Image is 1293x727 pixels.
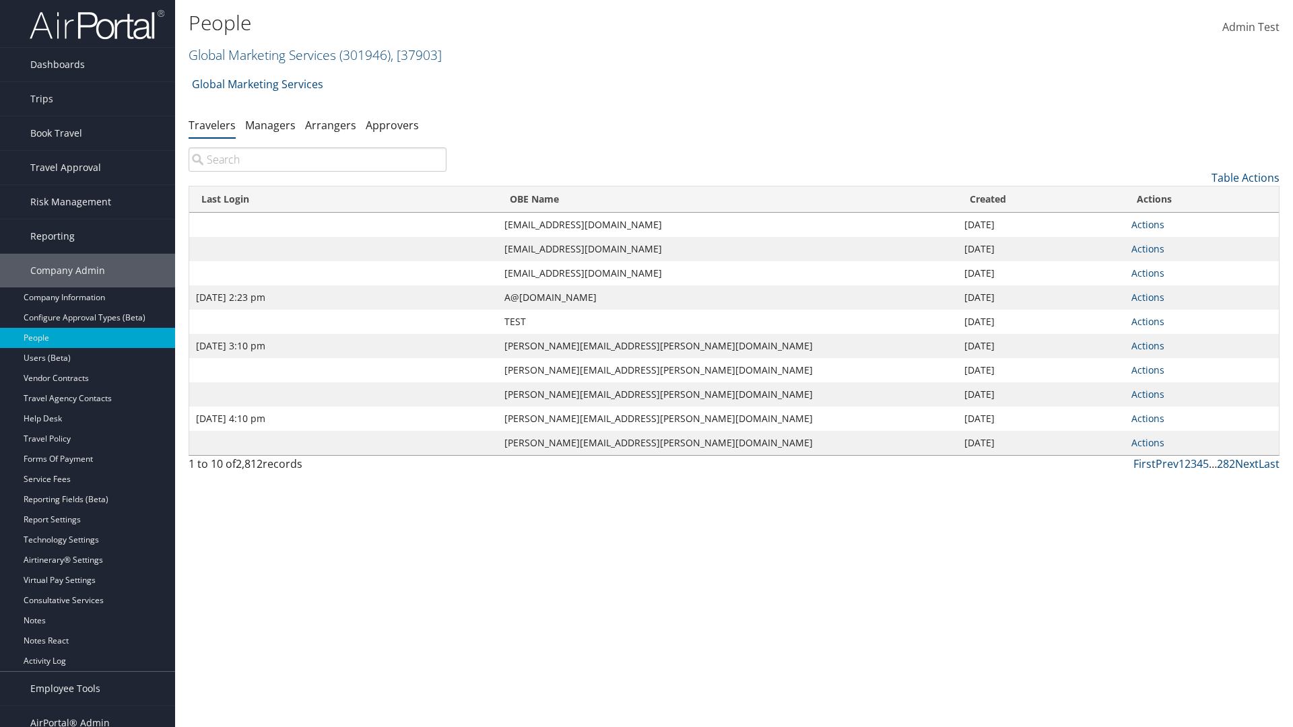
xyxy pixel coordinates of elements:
[189,9,916,37] h1: People
[1179,456,1185,471] a: 1
[189,147,446,172] input: Search
[1131,388,1164,401] a: Actions
[1131,267,1164,279] a: Actions
[1197,456,1203,471] a: 4
[498,285,958,310] td: A@[DOMAIN_NAME]
[498,358,958,382] td: [PERSON_NAME][EMAIL_ADDRESS][PERSON_NAME][DOMAIN_NAME]
[498,213,958,237] td: [EMAIL_ADDRESS][DOMAIN_NAME]
[498,334,958,358] td: [PERSON_NAME][EMAIL_ADDRESS][PERSON_NAME][DOMAIN_NAME]
[1131,218,1164,231] a: Actions
[498,237,958,261] td: [EMAIL_ADDRESS][DOMAIN_NAME]
[1235,456,1259,471] a: Next
[958,431,1125,455] td: [DATE]
[391,46,442,64] span: , [ 37903 ]
[1156,456,1179,471] a: Prev
[958,310,1125,334] td: [DATE]
[498,407,958,431] td: [PERSON_NAME][EMAIL_ADDRESS][PERSON_NAME][DOMAIN_NAME]
[498,186,958,213] th: OBE Name: activate to sort column ascending
[1125,186,1279,213] th: Actions
[498,431,958,455] td: [PERSON_NAME][EMAIL_ADDRESS][PERSON_NAME][DOMAIN_NAME]
[1259,456,1280,471] a: Last
[958,407,1125,431] td: [DATE]
[1131,291,1164,304] a: Actions
[30,82,53,116] span: Trips
[958,334,1125,358] td: [DATE]
[236,456,263,471] span: 2,812
[1131,315,1164,328] a: Actions
[305,118,356,133] a: Arrangers
[1131,436,1164,449] a: Actions
[30,116,82,150] span: Book Travel
[189,407,498,431] td: [DATE] 4:10 pm
[1131,363,1164,376] a: Actions
[30,219,75,253] span: Reporting
[189,186,498,213] th: Last Login: activate to sort column ascending
[498,382,958,407] td: [PERSON_NAME][EMAIL_ADDRESS][PERSON_NAME][DOMAIN_NAME]
[30,185,111,219] span: Risk Management
[1131,339,1164,352] a: Actions
[1133,456,1156,471] a: First
[366,118,419,133] a: Approvers
[189,285,498,310] td: [DATE] 2:23 pm
[1191,456,1197,471] a: 3
[189,334,498,358] td: [DATE] 3:10 pm
[958,261,1125,285] td: [DATE]
[1185,456,1191,471] a: 2
[1203,456,1209,471] a: 5
[30,48,85,81] span: Dashboards
[1209,456,1217,471] span: …
[189,118,236,133] a: Travelers
[498,310,958,334] td: TEST
[30,254,105,287] span: Company Admin
[339,46,391,64] span: ( 301946 )
[958,382,1125,407] td: [DATE]
[245,118,296,133] a: Managers
[1212,170,1280,185] a: Table Actions
[1222,20,1280,34] span: Admin Test
[498,261,958,285] td: [EMAIL_ADDRESS][DOMAIN_NAME]
[958,213,1125,237] td: [DATE]
[30,9,164,40] img: airportal-logo.png
[192,71,323,98] a: Global Marketing Services
[1217,456,1235,471] a: 282
[30,151,101,184] span: Travel Approval
[958,285,1125,310] td: [DATE]
[1222,7,1280,48] a: Admin Test
[30,672,100,705] span: Employee Tools
[958,186,1125,213] th: Created: activate to sort column ascending
[958,358,1125,382] td: [DATE]
[958,237,1125,261] td: [DATE]
[189,46,442,64] a: Global Marketing Services
[1131,412,1164,425] a: Actions
[189,456,446,479] div: 1 to 10 of records
[1131,242,1164,255] a: Actions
